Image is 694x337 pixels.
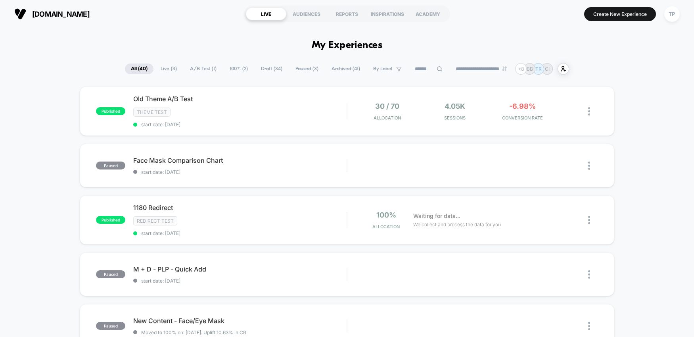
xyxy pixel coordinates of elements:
[588,322,590,330] img: close
[184,64,222,74] span: A/B Test ( 1 )
[588,270,590,279] img: close
[367,8,408,20] div: INSPIRATIONS
[375,102,399,110] span: 30 / 70
[133,108,171,117] span: Theme Test
[515,63,527,75] div: + 8
[125,64,153,74] span: All ( 40 )
[32,10,90,18] span: [DOMAIN_NAME]
[133,317,347,325] span: New Content - Face/Eye Mask
[246,8,286,20] div: LIVE
[133,278,347,284] span: start date: [DATE]
[286,8,327,20] div: AUDIENCES
[374,115,401,121] span: Allocation
[133,95,347,103] span: Old Theme A/B Test
[535,66,542,72] p: TR
[133,169,347,175] span: start date: [DATE]
[491,115,554,121] span: CONVERSION RATE
[224,64,254,74] span: 100% ( 2 )
[14,8,26,20] img: Visually logo
[527,66,533,72] p: BB
[96,322,125,330] span: paused
[96,107,125,115] span: published
[664,6,680,22] div: TP
[588,216,590,224] img: close
[662,6,682,22] button: TP
[445,102,465,110] span: 4.05k
[133,121,347,127] span: start date: [DATE]
[312,40,383,51] h1: My Experiences
[588,107,590,116] img: close
[545,66,550,72] p: CI
[255,64,288,74] span: Draft ( 34 )
[133,230,347,236] span: start date: [DATE]
[408,8,448,20] div: ACADEMY
[155,64,183,74] span: Live ( 3 )
[413,221,501,228] span: We collect and process the data for you
[133,204,347,212] span: 1180 Redirect
[509,102,536,110] span: -6.98%
[423,115,487,121] span: Sessions
[96,270,125,278] span: paused
[96,162,125,169] span: paused
[289,64,324,74] span: Paused ( 3 )
[584,7,656,21] button: Create New Experience
[96,216,125,224] span: published
[326,64,366,74] span: Archived ( 41 )
[373,66,392,72] span: By Label
[327,8,367,20] div: REPORTS
[413,212,460,220] span: Waiting for data...
[133,156,347,164] span: Face Mask Comparison Chart
[588,162,590,170] img: close
[133,265,347,273] span: M + D - PLP - Quick Add
[141,329,246,335] span: Moved to 100% on: [DATE] . Uplift: 10.63% in CR
[376,211,396,219] span: 100%
[372,224,400,229] span: Allocation
[12,8,92,20] button: [DOMAIN_NAME]
[502,66,507,71] img: end
[133,216,177,225] span: Redirect Test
